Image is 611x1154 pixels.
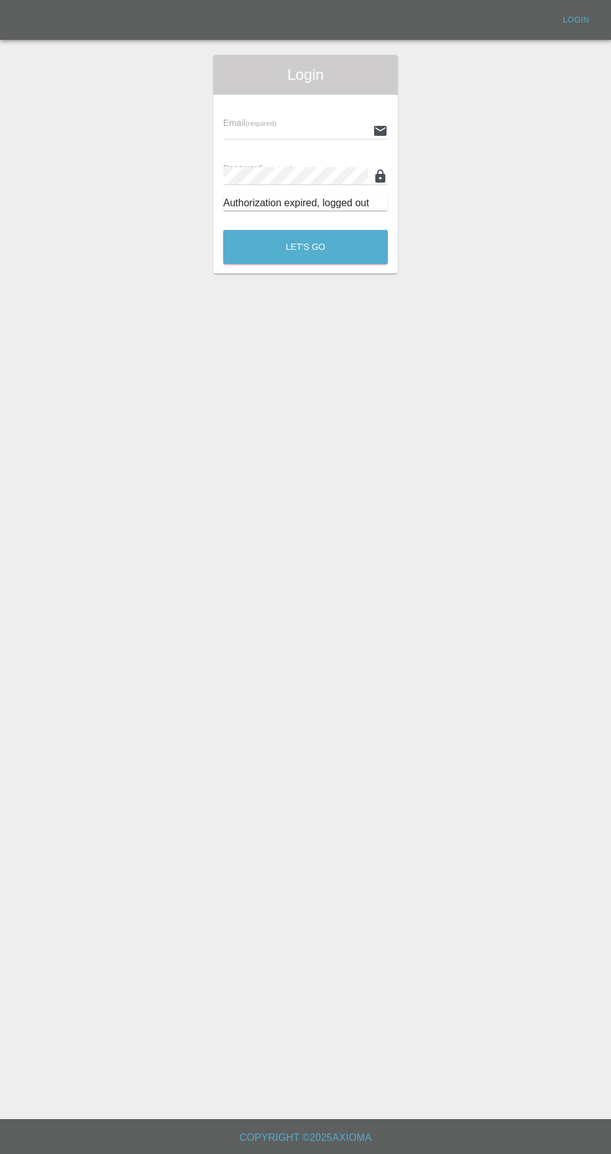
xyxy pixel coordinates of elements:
[223,163,293,173] span: Password
[223,118,276,128] span: Email
[223,230,388,264] button: Let's Go
[223,196,388,211] div: Authorization expired, logged out
[556,11,596,30] a: Login
[10,1129,601,1147] h6: Copyright © 2025 Axioma
[262,165,294,173] small: (required)
[223,65,388,85] span: Login
[246,120,277,127] small: (required)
